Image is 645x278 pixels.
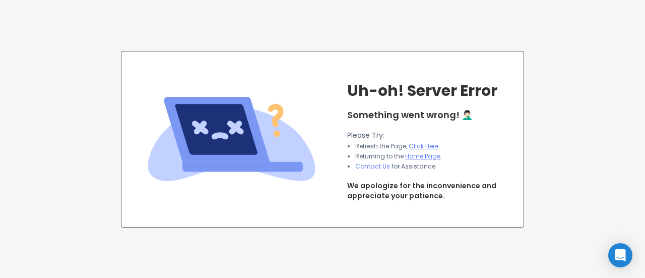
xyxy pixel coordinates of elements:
a: Click Here [409,142,438,150]
li: Returning to the . [355,152,442,160]
a: Home Page [405,152,440,160]
p: We apologize for the inconvenience and appreciate your patience. [347,181,496,201]
h1: Uh-oh! Server Error [347,82,497,100]
li: Refresh the Page, . [355,142,442,150]
p: Something went wrong! 🤦🏻‍♂️ [347,108,473,122]
p: Please Try: [347,130,450,140]
li: for Assistance [355,162,442,171]
div: Open Intercom Messenger [608,243,632,267]
button: Contact Us [355,162,390,171]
